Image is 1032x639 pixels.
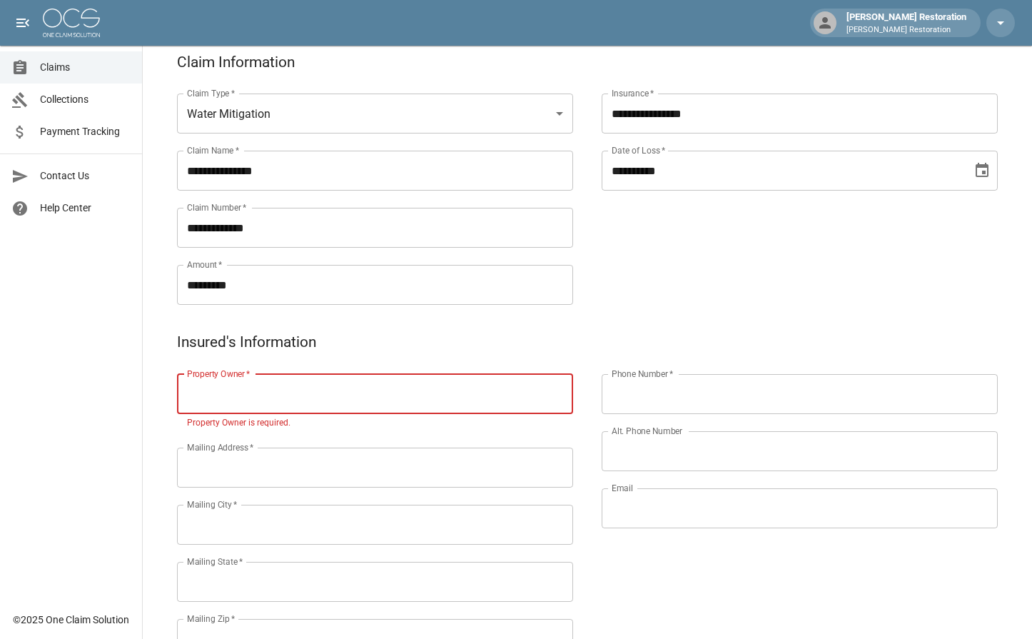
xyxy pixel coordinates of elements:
[13,613,129,627] div: © 2025 One Claim Solution
[187,87,235,99] label: Claim Type
[612,368,673,380] label: Phone Number
[187,258,223,271] label: Amount
[187,498,238,510] label: Mailing City
[40,168,131,183] span: Contact Us
[187,441,253,453] label: Mailing Address
[40,201,131,216] span: Help Center
[43,9,100,37] img: ocs-logo-white-transparent.png
[187,368,251,380] label: Property Owner
[841,10,972,36] div: [PERSON_NAME] Restoration
[187,201,246,213] label: Claim Number
[187,613,236,625] label: Mailing Zip
[187,416,563,431] p: Property Owner is required.
[612,482,633,494] label: Email
[187,144,239,156] label: Claim Name
[612,425,682,437] label: Alt. Phone Number
[612,144,665,156] label: Date of Loss
[9,9,37,37] button: open drawer
[177,94,573,134] div: Water Mitigation
[40,60,131,75] span: Claims
[846,24,966,36] p: [PERSON_NAME] Restoration
[40,92,131,107] span: Collections
[612,87,654,99] label: Insurance
[40,124,131,139] span: Payment Tracking
[968,156,996,185] button: Choose date, selected date is Sep 21, 2025
[187,555,243,568] label: Mailing State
